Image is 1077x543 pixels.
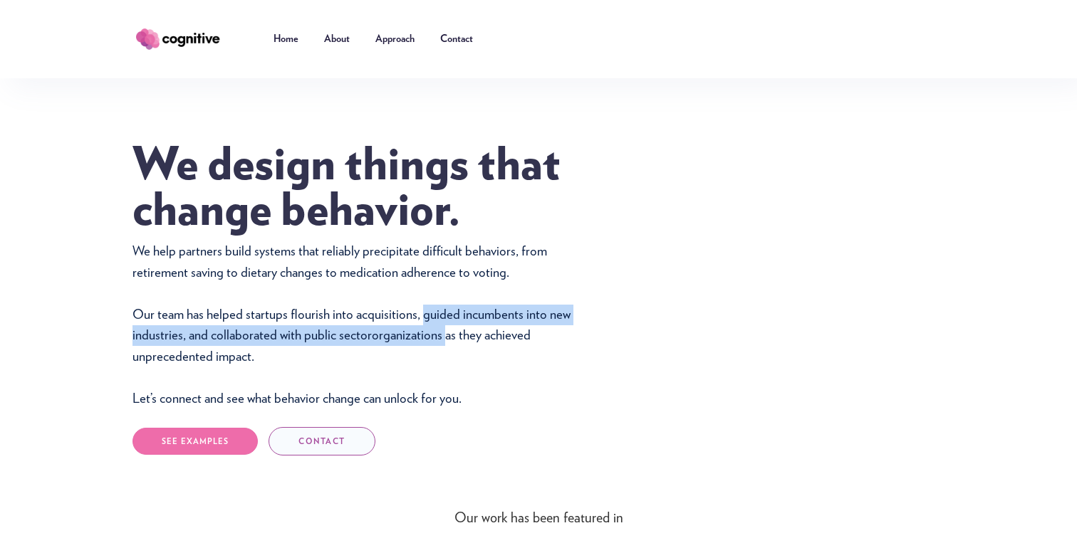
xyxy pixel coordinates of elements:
h1: We design things that change behavior. [132,143,660,234]
a: home [132,26,243,53]
a: Home [261,18,311,60]
a: CONTACT [269,427,375,455]
div: Our work has been featured in [204,511,873,525]
a: SEE EXAMPLES [132,428,258,454]
a: About [311,18,363,60]
a: Approach [363,18,427,60]
a: Contact [427,18,486,60]
p: We help partners build systems that reliably precipitate difficult behaviors, from retirement sav... [132,241,588,409]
